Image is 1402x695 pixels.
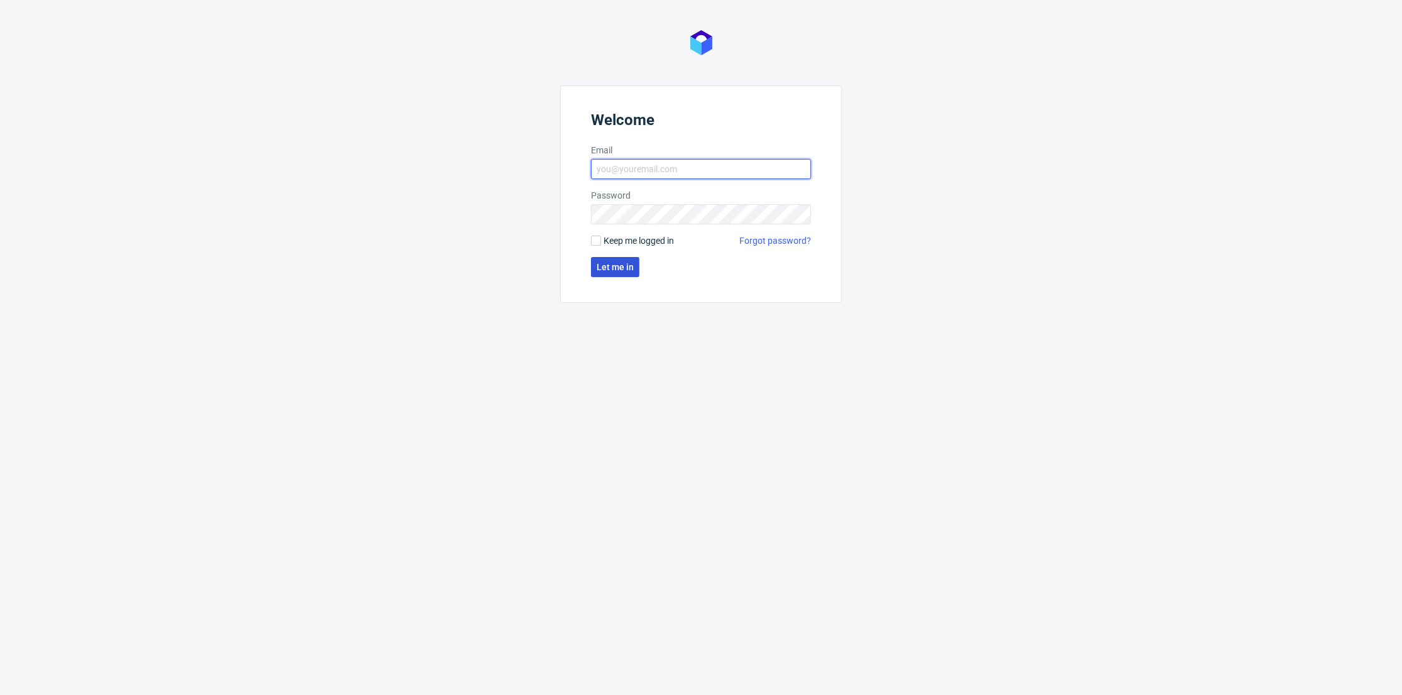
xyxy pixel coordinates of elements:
[591,257,639,277] button: Let me in
[739,234,811,247] a: Forgot password?
[591,111,811,134] header: Welcome
[591,189,811,202] label: Password
[591,159,811,179] input: you@youremail.com
[591,144,811,156] label: Email
[604,234,674,247] span: Keep me logged in
[597,263,634,271] span: Let me in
